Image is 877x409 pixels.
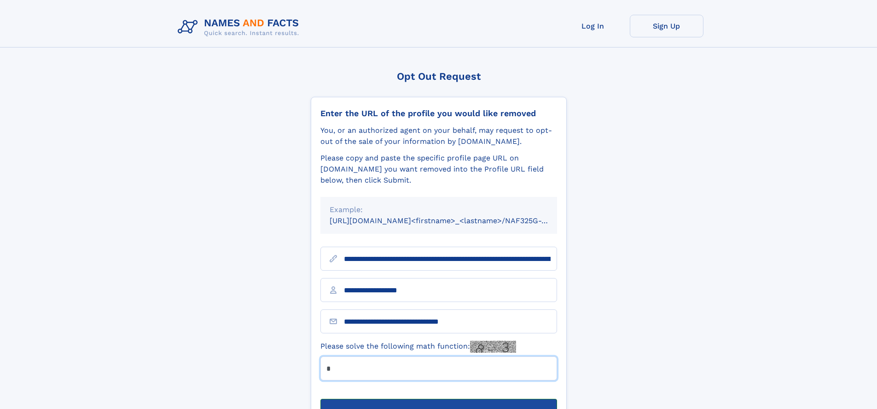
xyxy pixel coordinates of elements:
[630,15,703,37] a: Sign Up
[174,15,307,40] img: Logo Names and Facts
[330,204,548,215] div: Example:
[320,153,557,186] div: Please copy and paste the specific profile page URL on [DOMAIN_NAME] you want removed into the Pr...
[556,15,630,37] a: Log In
[330,216,575,225] small: [URL][DOMAIN_NAME]<firstname>_<lastname>/NAF325G-xxxxxxxx
[311,71,567,82] div: Opt Out Request
[320,125,557,147] div: You, or an authorized agent on your behalf, may request to opt-out of the sale of your informatio...
[320,341,516,353] label: Please solve the following math function:
[320,108,557,119] div: Enter the URL of the profile you would like removed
